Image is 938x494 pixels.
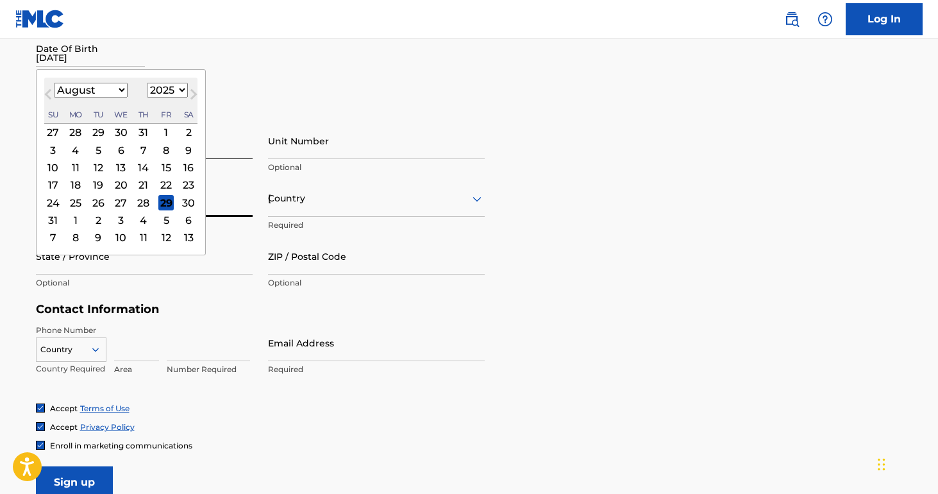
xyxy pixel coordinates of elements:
[90,195,106,210] div: Choose Tuesday, August 26th, 2025
[67,160,83,175] div: Choose Monday, August 11th, 2025
[50,404,78,413] span: Accept
[114,364,159,375] p: Area
[36,69,206,255] div: Choose Date
[158,142,174,158] div: Choose Friday, August 8th, 2025
[812,6,838,32] div: Help
[45,124,60,140] div: Choose Sunday, July 27th, 2025
[181,212,196,228] div: Choose Saturday, September 6th, 2025
[158,195,174,210] div: Choose Friday, August 29th, 2025
[158,124,174,140] div: Choose Friday, August 1st, 2025
[268,162,485,173] p: Optional
[36,363,106,375] p: Country Required
[268,277,485,289] p: Optional
[36,108,903,123] h5: Personal Address
[158,106,174,122] div: Friday
[67,195,83,210] div: Choose Monday, August 25th, 2025
[113,177,128,192] div: Choose Wednesday, August 20th, 2025
[167,364,250,375] p: Number Required
[158,160,174,175] div: Choose Friday, August 15th, 2025
[158,177,174,192] div: Choose Friday, August 22nd, 2025
[181,195,196,210] div: Choose Saturday, August 30th, 2025
[50,422,78,432] span: Accept
[90,142,106,158] div: Choose Tuesday, August 5th, 2025
[67,230,83,245] div: Choose Monday, September 8th, 2025
[45,160,60,175] div: Choose Sunday, August 10th, 2025
[784,12,800,27] img: search
[50,441,192,450] span: Enroll in marketing communications
[37,404,44,412] img: checkbox
[158,230,174,245] div: Choose Friday, September 12th, 2025
[80,422,135,432] a: Privacy Policy
[113,195,128,210] div: Choose Wednesday, August 27th, 2025
[44,124,197,246] div: Month August, 2025
[80,404,130,413] a: Terms of Use
[90,212,106,228] div: Choose Tuesday, September 2nd, 2025
[45,230,60,245] div: Choose Sunday, September 7th, 2025
[135,160,151,175] div: Choose Thursday, August 14th, 2025
[878,445,885,484] div: Drag
[67,212,83,228] div: Choose Monday, September 1st, 2025
[846,3,923,35] a: Log In
[113,106,128,122] div: Wednesday
[67,177,83,192] div: Choose Monday, August 18th, 2025
[135,142,151,158] div: Choose Thursday, August 7th, 2025
[268,219,485,231] p: Required
[37,441,44,449] img: checkbox
[135,195,151,210] div: Choose Thursday, August 28th, 2025
[135,106,151,122] div: Thursday
[135,177,151,192] div: Choose Thursday, August 21st, 2025
[181,177,196,192] div: Choose Saturday, August 23rd, 2025
[45,195,60,210] div: Choose Sunday, August 24th, 2025
[268,364,485,375] p: Required
[135,230,151,245] div: Choose Thursday, September 11th, 2025
[67,124,83,140] div: Choose Monday, July 28th, 2025
[90,230,106,245] div: Choose Tuesday, September 9th, 2025
[90,106,106,122] div: Tuesday
[45,177,60,192] div: Choose Sunday, August 17th, 2025
[90,160,106,175] div: Choose Tuesday, August 12th, 2025
[181,230,196,245] div: Choose Saturday, September 13th, 2025
[135,124,151,140] div: Choose Thursday, July 31st, 2025
[181,142,196,158] div: Choose Saturday, August 9th, 2025
[135,212,151,228] div: Choose Thursday, September 4th, 2025
[183,87,204,107] button: Next Month
[817,12,833,27] img: help
[36,277,253,289] p: Optional
[181,124,196,140] div: Choose Saturday, August 2nd, 2025
[45,106,60,122] div: Sunday
[181,160,196,175] div: Choose Saturday, August 16th, 2025
[37,423,44,430] img: checkbox
[113,212,128,228] div: Choose Wednesday, September 3rd, 2025
[113,230,128,245] div: Choose Wednesday, September 10th, 2025
[67,142,83,158] div: Choose Monday, August 4th, 2025
[38,87,58,107] button: Previous Month
[779,6,805,32] a: Public Search
[36,302,485,317] h5: Contact Information
[874,432,938,494] iframe: Chat Widget
[113,142,128,158] div: Choose Wednesday, August 6th, 2025
[90,177,106,192] div: Choose Tuesday, August 19th, 2025
[113,160,128,175] div: Choose Wednesday, August 13th, 2025
[181,106,196,122] div: Saturday
[113,124,128,140] div: Choose Wednesday, July 30th, 2025
[45,212,60,228] div: Choose Sunday, August 31st, 2025
[45,142,60,158] div: Choose Sunday, August 3rd, 2025
[158,212,174,228] div: Choose Friday, September 5th, 2025
[90,124,106,140] div: Choose Tuesday, July 29th, 2025
[15,10,65,28] img: MLC Logo
[67,106,83,122] div: Monday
